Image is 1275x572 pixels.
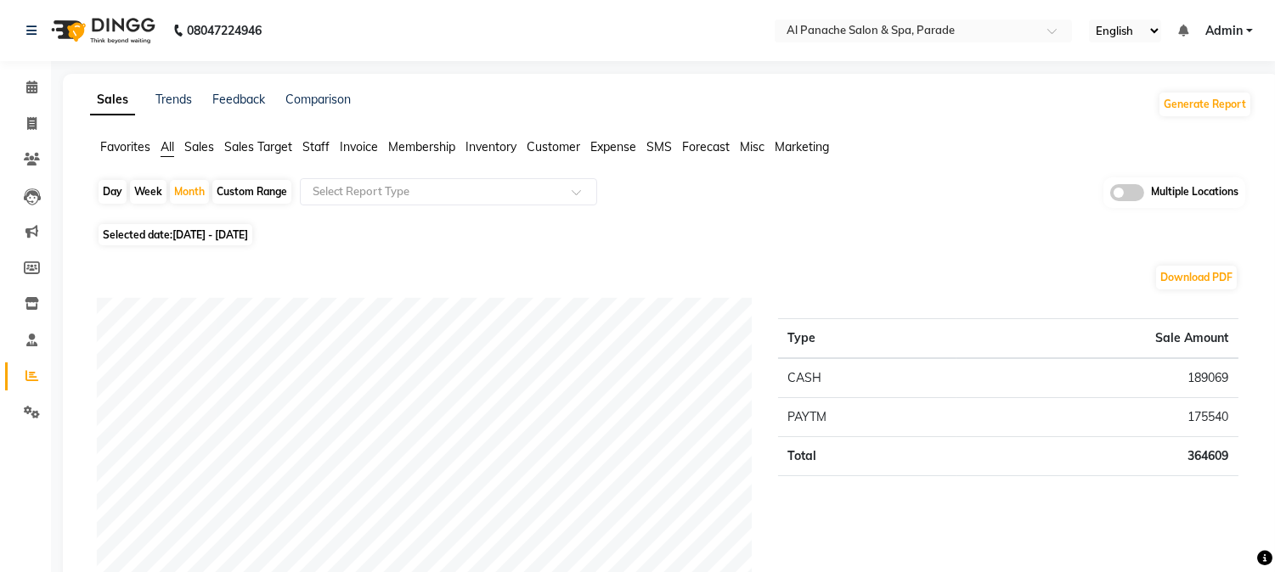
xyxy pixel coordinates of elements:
span: SMS [646,139,672,154]
div: Custom Range [212,180,291,204]
div: Day [99,180,127,204]
th: Sale Amount [956,318,1238,358]
td: 189069 [956,358,1238,398]
span: Admin [1205,22,1243,40]
img: logo [43,7,160,54]
span: Staff [302,139,330,154]
span: Expense [590,139,636,154]
td: 175540 [956,397,1238,436]
span: Selected date: [99,224,252,245]
span: Marketing [775,139,829,154]
span: Sales [184,139,214,154]
div: Month [170,180,209,204]
b: 08047224946 [187,7,262,54]
button: Download PDF [1156,266,1237,289]
span: [DATE] - [DATE] [172,228,248,241]
span: Inventory [465,139,516,154]
span: Misc [740,139,764,154]
span: All [161,139,174,154]
th: Type [778,318,957,358]
button: Generate Report [1159,93,1250,116]
a: Comparison [285,92,351,107]
td: PAYTM [778,397,957,436]
div: Week [130,180,166,204]
a: Sales [90,85,135,115]
span: Invoice [340,139,378,154]
span: Forecast [682,139,730,154]
span: Favorites [100,139,150,154]
span: Multiple Locations [1151,184,1238,201]
td: CASH [778,358,957,398]
a: Trends [155,92,192,107]
span: Customer [527,139,580,154]
span: Membership [388,139,455,154]
td: 364609 [956,436,1238,475]
span: Sales Target [224,139,292,154]
a: Feedback [212,92,265,107]
td: Total [778,436,957,475]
